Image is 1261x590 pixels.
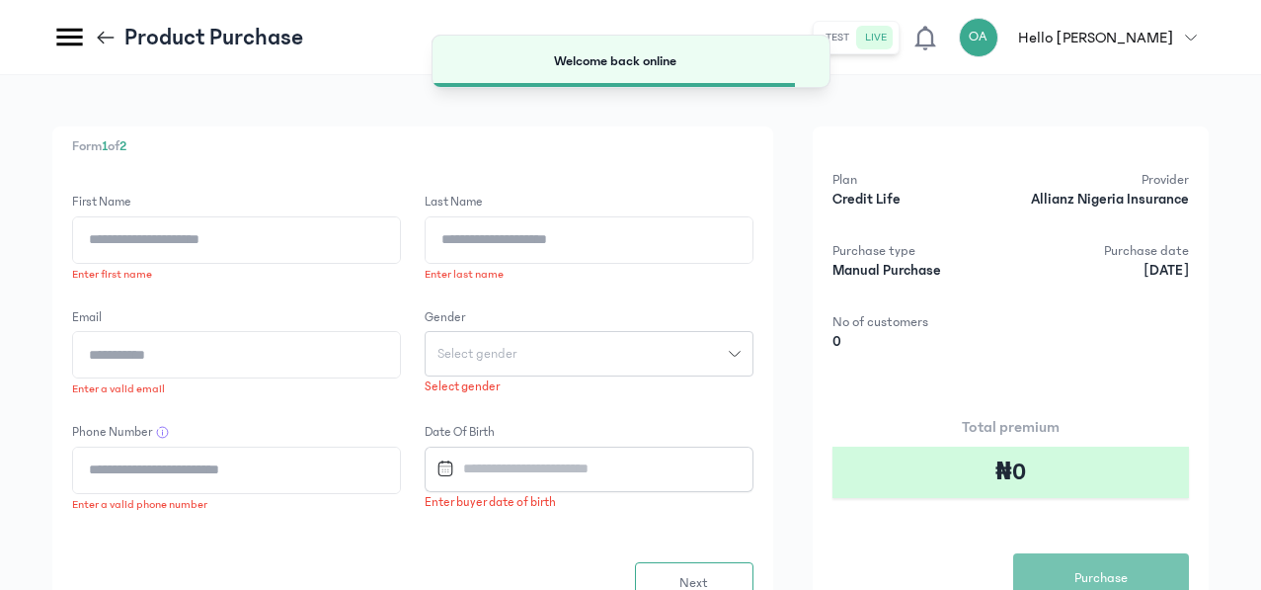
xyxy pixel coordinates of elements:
[425,193,483,212] label: Last Name
[124,22,303,53] p: Product Purchase
[72,498,207,511] span: Enter a valid phone number
[425,268,504,281] span: Enter last name
[426,347,529,361] span: Select gender
[832,261,1005,281] p: Manual Purchase
[959,18,998,57] div: OA
[832,241,1005,261] p: Purchase type
[1016,190,1189,210] p: Allianz Nigeria Insurance
[959,18,1209,57] button: OAHello [PERSON_NAME]
[1018,26,1173,49] p: Hello [PERSON_NAME]
[72,382,165,395] span: Enter a valid email
[832,415,1189,439] p: Total premium
[832,447,1189,498] div: ₦0
[832,170,1005,190] p: Plan
[425,331,753,377] button: Select gender
[794,51,814,71] button: Close
[1074,568,1128,589] span: Purchase
[119,138,126,154] span: 2
[72,268,152,281] span: Enter first name
[72,136,753,157] p: Form of
[554,53,676,69] span: Welcome back online
[425,308,465,328] label: Gender
[832,312,1005,332] p: No of customers
[429,448,732,490] input: Datepicker input
[832,332,1005,352] p: 0
[425,423,753,443] label: Date of Birth
[857,26,895,49] button: live
[1016,261,1189,281] p: [DATE]
[72,423,152,443] label: Phone Number
[1016,241,1189,261] p: Purchase date
[832,190,1005,210] p: Credit Life
[425,495,556,509] span: Enter buyer date of birth
[1016,170,1189,190] p: Provider
[72,308,102,328] label: Email
[102,138,108,154] span: 1
[425,379,500,393] span: Select gender
[72,193,131,212] label: First Name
